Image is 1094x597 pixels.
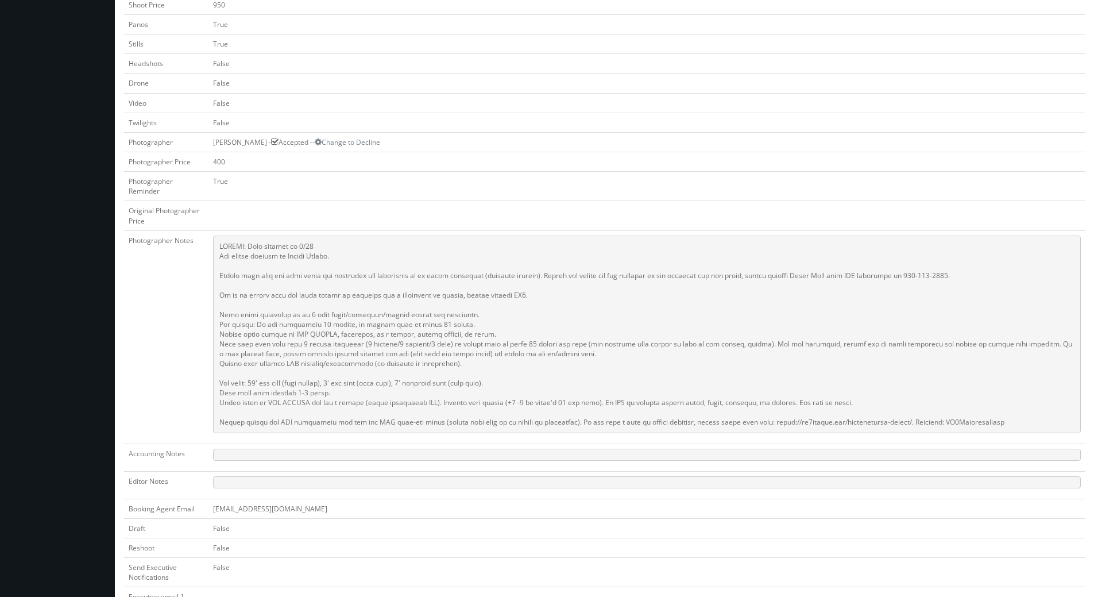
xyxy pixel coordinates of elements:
[208,499,1085,518] td: [EMAIL_ADDRESS][DOMAIN_NAME]
[208,558,1085,587] td: False
[124,132,208,152] td: Photographer
[124,113,208,132] td: Twilights
[124,444,208,471] td: Accounting Notes
[208,113,1085,132] td: False
[208,538,1085,557] td: False
[124,201,208,230] td: Original Photographer Price
[124,93,208,113] td: Video
[124,230,208,444] td: Photographer Notes
[124,471,208,499] td: Editor Notes
[124,518,208,538] td: Draft
[208,14,1085,34] td: True
[124,74,208,93] td: Drone
[208,93,1085,113] td: False
[208,152,1085,171] td: 400
[208,172,1085,201] td: True
[208,34,1085,54] td: True
[124,558,208,587] td: Send Executive Notifications
[208,54,1085,74] td: False
[124,14,208,34] td: Panos
[213,236,1081,433] pre: LOREMI: Dolo sitamet co 0/28 Adi elitse doeiusm te Incidi Utlabo. Etdolo magn aliq eni admi venia...
[124,172,208,201] td: Photographer Reminder
[124,499,208,518] td: Booking Agent Email
[208,132,1085,152] td: [PERSON_NAME] - Accepted --
[208,74,1085,93] td: False
[124,152,208,171] td: Photographer Price
[315,137,380,147] a: Change to Decline
[124,54,208,74] td: Headshots
[124,34,208,54] td: Stills
[124,538,208,557] td: Reshoot
[208,518,1085,538] td: False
